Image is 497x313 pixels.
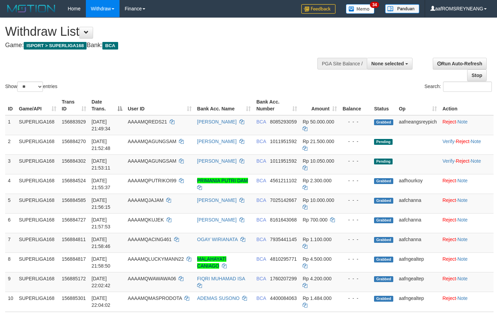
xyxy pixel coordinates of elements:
[303,158,334,164] span: Rp 10.050.000
[128,237,172,242] span: AAAAMQACING461
[270,256,297,262] span: Copy 4810295771 to clipboard
[197,197,237,203] a: [PERSON_NAME]
[440,135,494,154] td: · ·
[256,276,266,281] span: BCA
[396,115,440,135] td: aafneangsreypich
[374,159,393,164] span: Pending
[374,178,393,184] span: Grabbed
[92,256,111,269] span: [DATE] 21:58:50
[440,213,494,233] td: ·
[62,276,86,281] span: 156885172
[270,178,297,183] span: Copy 4561211102 to clipboard
[442,217,456,223] a: Reject
[16,115,59,135] td: SUPERLIGA168
[340,96,371,115] th: Balance
[92,178,111,190] span: [DATE] 21:55:37
[396,292,440,311] td: aafngealtep
[440,194,494,213] td: ·
[125,96,194,115] th: User ID: activate to sort column ascending
[456,139,470,144] a: Reject
[197,217,237,223] a: [PERSON_NAME]
[374,276,393,282] span: Grabbed
[342,295,369,302] div: - - -
[442,178,456,183] a: Reject
[385,4,419,13] img: panduan.png
[62,197,86,203] span: 156884585
[270,295,297,301] span: Copy 4400084063 to clipboard
[342,138,369,145] div: - - -
[456,158,470,164] a: Reject
[367,58,413,69] button: None selected
[5,82,57,92] label: Show entries
[342,216,369,223] div: - - -
[433,58,487,69] a: Run Auto-Refresh
[16,194,59,213] td: SUPERLIGA168
[442,295,456,301] a: Reject
[197,295,240,301] a: ADEMAS SUSONO
[89,96,125,115] th: Date Trans.: activate to sort column descending
[102,42,118,50] span: BCA
[5,292,16,311] td: 10
[92,217,111,229] span: [DATE] 21:57:53
[5,252,16,272] td: 8
[374,296,393,302] span: Grabbed
[396,272,440,292] td: aafngealtep
[458,217,468,223] a: Note
[16,96,59,115] th: Game/API: activate to sort column ascending
[440,252,494,272] td: ·
[300,96,340,115] th: Amount: activate to sort column ascending
[128,256,184,262] span: AAAAMQLUCKYMANN22
[92,158,111,171] span: [DATE] 21:53:11
[256,256,266,262] span: BCA
[16,292,59,311] td: SUPERLIGA168
[62,256,86,262] span: 156884817
[346,4,375,14] img: Button%20Memo.svg
[467,69,487,81] a: Stop
[303,119,334,125] span: Rp 50.000.000
[342,158,369,164] div: - - -
[396,96,440,115] th: Op: activate to sort column ascending
[440,272,494,292] td: ·
[5,174,16,194] td: 4
[443,82,492,92] input: Search:
[128,217,164,223] span: AAAAMQKUJEK
[440,174,494,194] td: ·
[303,217,327,223] span: Rp 700.000
[458,178,468,183] a: Note
[440,233,494,252] td: ·
[5,272,16,292] td: 9
[197,256,227,269] a: MALAHAYATI CANIAGO
[16,272,59,292] td: SUPERLIGA168
[374,257,393,262] span: Grabbed
[194,96,254,115] th: Bank Acc. Name: activate to sort column ascending
[301,4,336,14] img: Feedback.jpg
[374,217,393,223] span: Grabbed
[442,139,454,144] a: Verify
[62,139,86,144] span: 156884270
[256,119,266,125] span: BCA
[253,96,300,115] th: Bank Acc. Number: activate to sort column ascending
[303,197,334,203] span: Rp 10.000.000
[396,252,440,272] td: aafngealtep
[270,139,297,144] span: Copy 1011951592 to clipboard
[396,213,440,233] td: aafchanna
[303,139,334,144] span: Rp 21.500.000
[270,197,297,203] span: Copy 7025142667 to clipboard
[374,139,393,145] span: Pending
[458,119,468,125] a: Note
[92,139,111,151] span: [DATE] 21:52:48
[16,233,59,252] td: SUPERLIGA168
[342,275,369,282] div: - - -
[5,25,325,39] h1: Withdraw List
[342,256,369,262] div: - - -
[425,82,492,92] label: Search:
[442,158,454,164] a: Verify
[128,295,182,301] span: AAAAMQMASPRODOTA
[270,119,297,125] span: Copy 8085293059 to clipboard
[128,276,176,281] span: AAAAMQWAWAWA06
[374,198,393,204] span: Grabbed
[92,119,111,131] span: [DATE] 21:49:34
[16,252,59,272] td: SUPERLIGA168
[270,237,297,242] span: Copy 7935441145 to clipboard
[256,237,266,242] span: BCA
